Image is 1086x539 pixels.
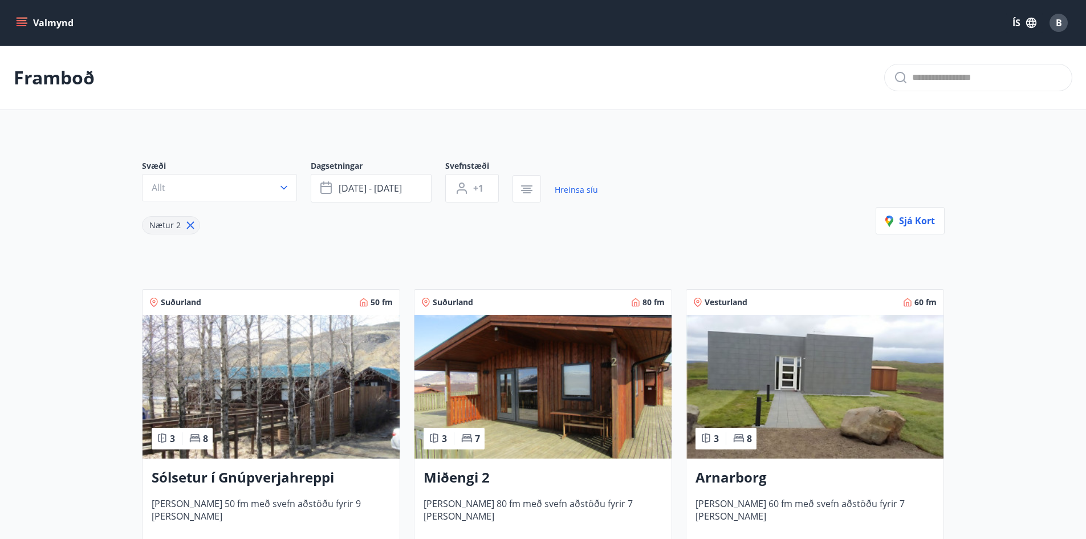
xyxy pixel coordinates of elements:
[149,220,181,230] span: Nætur 2
[424,497,662,535] span: [PERSON_NAME] 80 fm með svefn aðstöðu fyrir 7 [PERSON_NAME]
[642,297,665,308] span: 80 fm
[170,432,175,445] span: 3
[475,432,480,445] span: 7
[695,497,934,535] span: [PERSON_NAME] 60 fm með svefn aðstöðu fyrir 7 [PERSON_NAME]
[686,315,943,459] img: Paella dish
[14,65,95,90] p: Framboð
[152,181,165,194] span: Allt
[445,160,513,174] span: Svefnstæði
[445,174,499,202] button: +1
[876,207,945,234] button: Sjá kort
[442,432,447,445] span: 3
[914,297,937,308] span: 60 fm
[311,174,432,202] button: [DATE] - [DATE]
[311,160,445,174] span: Dagsetningar
[414,315,672,459] img: Paella dish
[1045,9,1072,37] button: B
[339,182,402,194] span: [DATE] - [DATE]
[885,214,935,227] span: Sjá kort
[433,297,473,308] span: Suðurland
[705,297,747,308] span: Vesturland
[143,315,400,459] img: Paella dish
[152,468,391,488] h3: Sólsetur í Gnúpverjahreppi
[714,432,719,445] span: 3
[152,497,391,535] span: [PERSON_NAME] 50 fm með svefn aðstöðu fyrir 9 [PERSON_NAME]
[1006,13,1043,33] button: ÍS
[424,468,662,488] h3: Miðengi 2
[203,432,208,445] span: 8
[142,174,297,201] button: Allt
[142,216,200,234] div: Nætur 2
[161,297,201,308] span: Suðurland
[747,432,752,445] span: 8
[695,468,934,488] h3: Arnarborg
[1056,17,1062,29] span: B
[371,297,393,308] span: 50 fm
[142,160,311,174] span: Svæði
[473,182,483,194] span: +1
[14,13,78,33] button: menu
[555,177,598,202] a: Hreinsa síu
